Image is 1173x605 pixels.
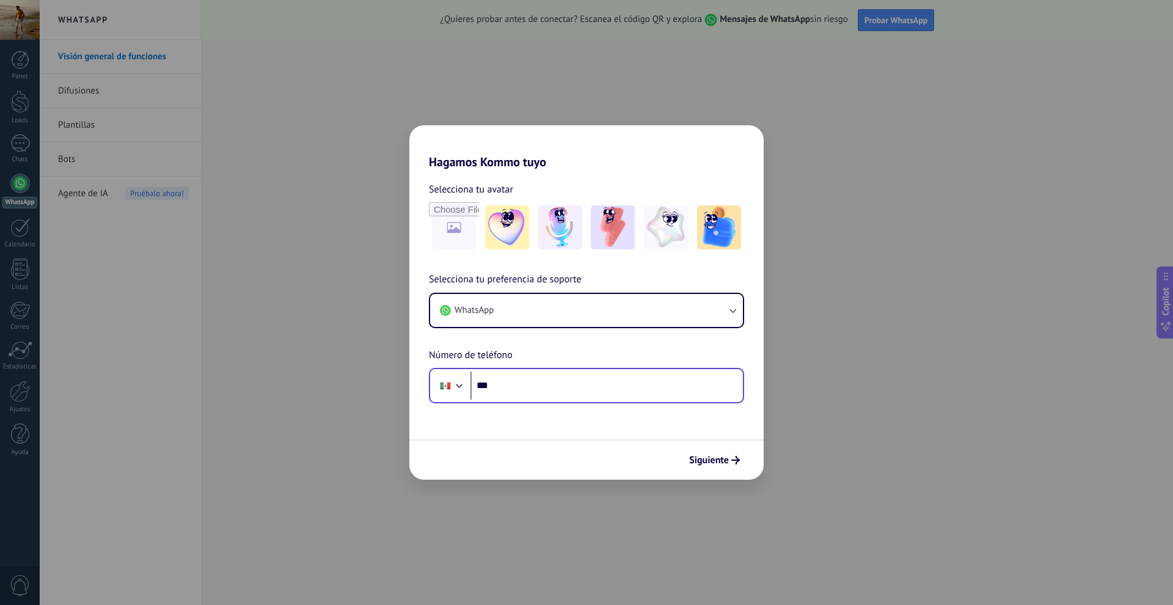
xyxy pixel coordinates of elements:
button: WhatsApp [430,294,743,327]
span: WhatsApp [455,304,494,317]
button: Siguiente [684,450,745,471]
img: -2.jpeg [538,205,582,249]
div: Mexico: + 52 [434,373,457,398]
span: Selecciona tu avatar [429,182,513,197]
img: -3.jpeg [591,205,635,249]
span: Selecciona tu preferencia de soporte [429,272,582,288]
img: -4.jpeg [644,205,688,249]
img: -1.jpeg [485,205,529,249]
span: Siguiente [689,456,729,464]
span: Número de teléfono [429,348,513,364]
h2: Hagamos Kommo tuyo [409,125,764,169]
img: -5.jpeg [697,205,741,249]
